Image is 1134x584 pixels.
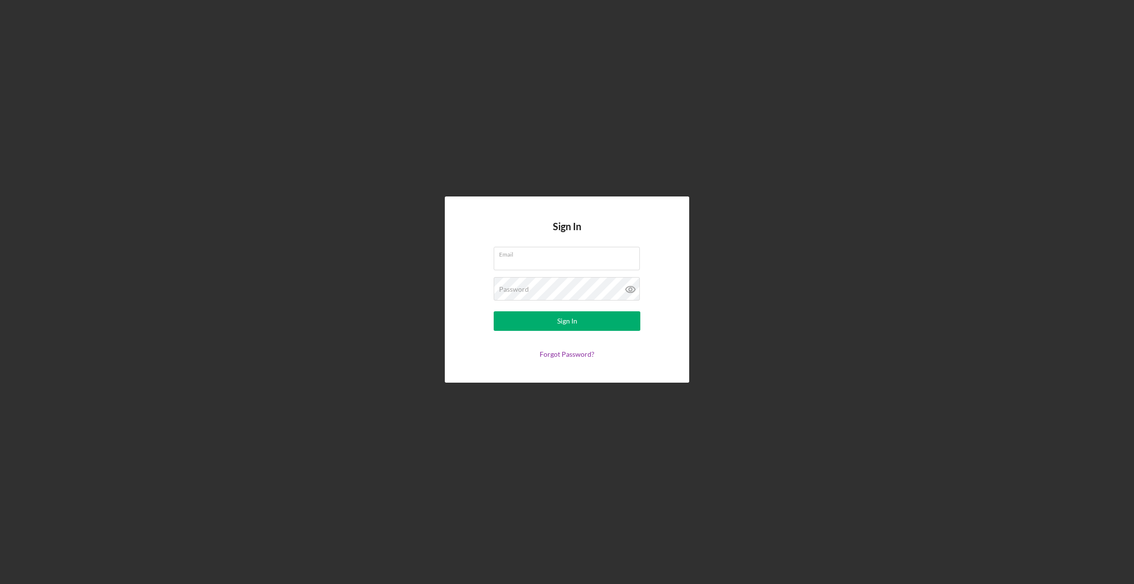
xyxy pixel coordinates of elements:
[553,221,581,247] h4: Sign In
[540,350,594,358] a: Forgot Password?
[499,247,640,258] label: Email
[499,285,529,293] label: Password
[557,311,577,331] div: Sign In
[494,311,640,331] button: Sign In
